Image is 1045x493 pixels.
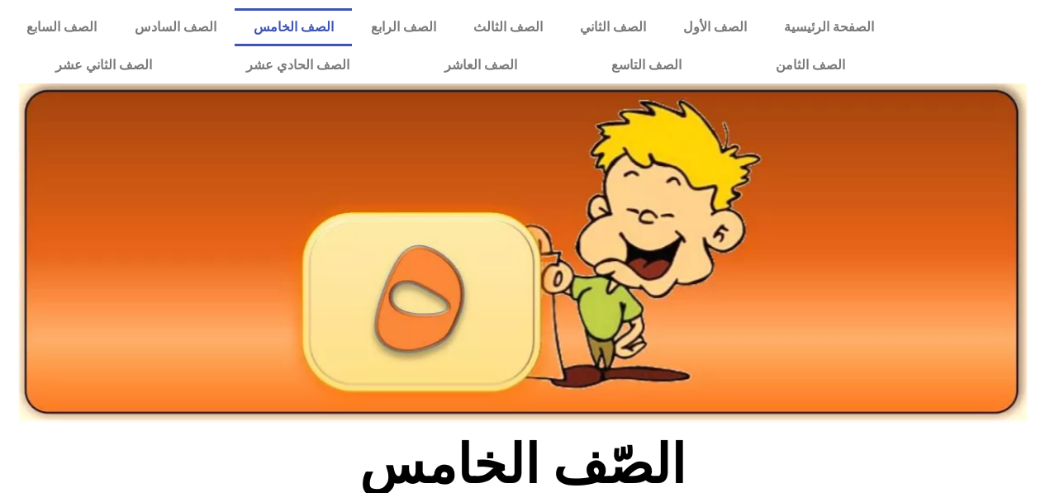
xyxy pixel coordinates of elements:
a: الصف الحادي عشر [199,46,397,84]
a: الصف الرابع [352,8,454,46]
a: الصف العاشر [397,46,564,84]
a: الصف الثالث [454,8,561,46]
a: الصف الخامس [235,8,352,46]
a: الصف السابع [8,8,116,46]
a: الصف السادس [116,8,235,46]
a: الصف الثاني عشر [8,46,199,84]
a: الصف الثامن [729,46,892,84]
a: الصفحة الرئيسية [765,8,892,46]
a: الصف الثاني [561,8,664,46]
a: الصف التاسع [564,46,729,84]
a: الصف الأول [664,8,765,46]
